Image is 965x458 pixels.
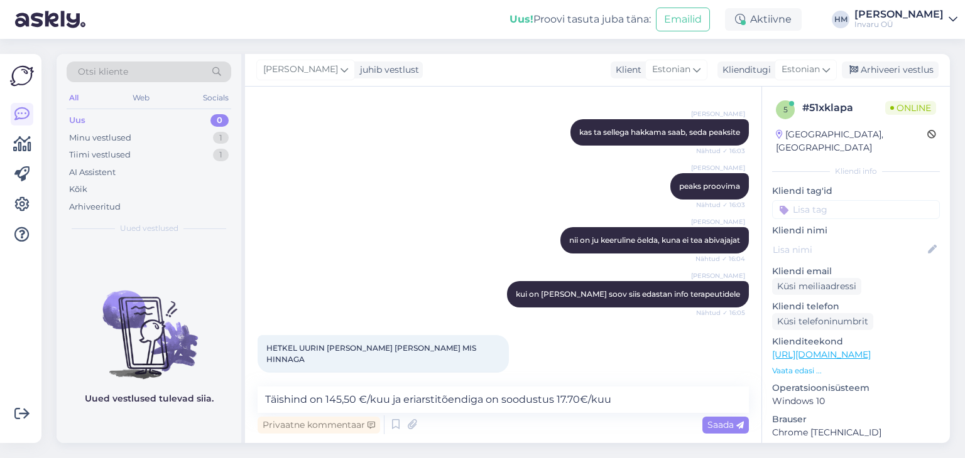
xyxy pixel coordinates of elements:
[707,419,744,430] span: Saada
[261,373,308,383] span: 16:06
[258,417,380,434] div: Privaatne kommentaar
[510,12,651,27] div: Proovi tasuta juba täna:
[772,265,940,278] p: Kliendi email
[679,181,740,191] span: peaks proovima
[69,201,121,213] div: Arhiveeritud
[885,101,936,115] span: Online
[200,90,231,106] div: Socials
[717,63,771,77] div: Klienditugi
[772,349,871,360] a: [URL][DOMAIN_NAME]
[782,63,820,77] span: Estonian
[69,166,116,179] div: AI Assistent
[691,163,745,173] span: [PERSON_NAME]
[78,65,128,78] span: Otsi kliente
[691,109,745,119] span: [PERSON_NAME]
[258,386,749,413] textarea: Täishind on 145,50 €/kuu ja eriarstitõendiga on soodustus 17.70€/kuu
[213,149,229,161] div: 1
[772,313,873,330] div: Küsi telefoninumbrit
[516,289,740,299] span: kui on [PERSON_NAME] soov siis edastan info terapeutidele
[772,335,940,348] p: Klienditeekond
[776,128,927,154] div: [GEOGRAPHIC_DATA], [GEOGRAPHIC_DATA]
[773,243,925,257] input: Lisa nimi
[854,19,944,29] div: Invaru OÜ
[772,278,861,295] div: Küsi meiliaadressi
[130,90,152,106] div: Web
[213,132,229,144] div: 1
[569,235,740,245] span: nii on ju keeruline öelda, kuna ei tea abivajajat
[57,268,241,381] img: No chats
[691,271,745,280] span: [PERSON_NAME]
[266,343,478,364] span: HETKEL UURIN [PERSON_NAME] [PERSON_NAME] MIS HINNAGA
[510,13,533,25] b: Uus!
[842,61,939,78] div: Arhiveeri vestlus
[772,381,940,395] p: Operatsioonisüsteem
[854,9,957,29] a: [PERSON_NAME]Invaru OÜ
[772,184,940,198] p: Kliendi tag'id
[10,64,34,88] img: Askly Logo
[69,183,87,196] div: Kõik
[772,365,940,376] p: Vaata edasi ...
[696,146,745,156] span: Nähtud ✓ 16:03
[69,132,131,144] div: Minu vestlused
[772,200,940,219] input: Lisa tag
[355,63,419,77] div: juhib vestlust
[69,149,131,161] div: Tiimi vestlused
[772,300,940,313] p: Kliendi telefon
[772,395,940,408] p: Windows 10
[579,127,740,137] span: kas ta sellega hakkama saab, seda peaksite
[772,224,940,237] p: Kliendi nimi
[696,200,745,210] span: Nähtud ✓ 16:03
[725,8,802,31] div: Aktiivne
[656,8,710,31] button: Emailid
[772,413,940,426] p: Brauser
[696,308,745,317] span: Nähtud ✓ 16:05
[120,223,178,234] span: Uued vestlused
[691,217,745,226] span: [PERSON_NAME]
[854,9,944,19] div: [PERSON_NAME]
[67,90,81,106] div: All
[611,63,641,77] div: Klient
[832,11,849,28] div: HM
[772,166,940,177] div: Kliendi info
[85,392,214,405] p: Uued vestlused tulevad siia.
[802,100,885,115] div: # 51xklapa
[695,254,745,264] span: Nähtud ✓ 16:04
[210,114,229,127] div: 0
[263,63,338,77] span: [PERSON_NAME]
[69,114,85,127] div: Uus
[772,426,940,439] p: Chrome [TECHNICAL_ID]
[783,105,788,114] span: 5
[652,63,690,77] span: Estonian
